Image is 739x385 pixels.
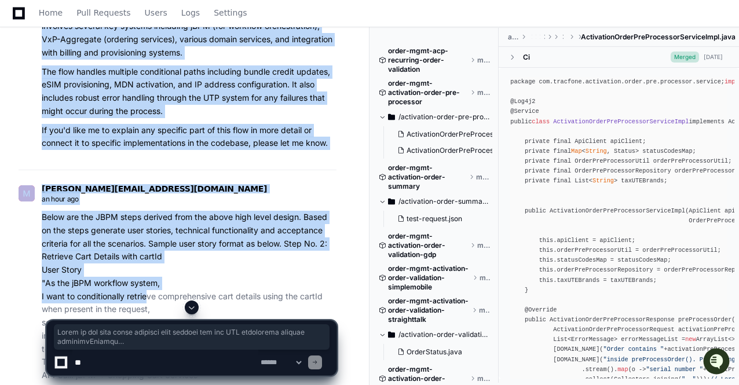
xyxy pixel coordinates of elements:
span: ActivationOrderPreProcessorServiceImpl.java [407,146,559,155]
button: ActivationOrderPreProcessorServiceImpl.java [393,142,492,159]
span: [PERSON_NAME][EMAIL_ADDRESS][DOMAIN_NAME] [42,184,267,193]
div: Start new chat [39,86,190,98]
span: /activation-order-summary/src/test/resources [398,197,490,206]
span: order-mgmt-activation-order-validation-simplemobile [388,264,470,292]
span: Users [145,9,167,16]
span: class [532,118,550,125]
button: Start new chat [197,90,211,104]
span: Pull Requests [76,9,130,16]
span: String [592,177,614,184]
span: master [476,173,490,182]
span: String [586,148,607,155]
span: master [477,241,490,250]
span: order-mgmt-activation-order-validation-gdp [388,232,468,259]
button: /activation-order-pre-processor/src/main/java/com/tracfone/activation/order/pre/processor/service [379,108,490,126]
img: PlayerZero [12,12,35,35]
svg: Directory [388,195,395,208]
span: an hour ago [42,195,79,203]
span: ActivationOrderPreProcessorService.java [407,130,545,139]
div: We're offline, but we'll be back soon! [39,98,168,107]
div: Ci [523,53,530,62]
div: Welcome [12,46,211,65]
iframe: Open customer support [702,347,733,378]
img: 1756235613930-3d25f9e4-fa56-45dd-b3ad-e072dfbd1548 [12,86,32,107]
div: [DATE] [704,53,723,61]
p: If you'd like me to explain any specific part of this flow in more detail or connect it to specif... [42,124,336,151]
span: activation-order-pre-processor [508,32,519,42]
button: test-request.json [393,211,483,227]
span: Merged [671,52,699,63]
span: order-mgmt-activation-order-summary [388,163,467,191]
span: Settings [214,9,247,16]
span: Logs [181,9,200,16]
img: ACg8ocJxB6Qotfq9X6UxHcpwQrfJ5_FUprypAWFHeBVVCQO0igKTnQ=s96-c [19,185,35,201]
a: Powered byPylon [82,121,140,130]
span: ActivationOrderPreProcessorServiceImpl.java [581,32,736,42]
span: ActivationOrderPreProcessorServiceImpl [553,118,689,125]
span: master [477,56,490,65]
span: Home [39,9,63,16]
span: master [480,273,491,283]
span: Lorem ip dol sita conse adipisci elit seddoei tem inc UTL etdolorema aliquae adminimvEniamqu Nost... [57,328,326,346]
span: master [477,88,490,97]
span: order-mgmt-acp-recurring-order-validation [388,46,468,74]
span: order-mgmt-activation-order-pre-processor [388,79,468,107]
span: Pylon [115,122,140,130]
span: order-mgmt-activation-order-validation-straighttalk [388,296,470,324]
button: /activation-order-summary/src/test/resources [379,192,490,211]
button: ActivationOrderPreProcessorService.java [393,126,492,142]
svg: Directory [388,110,395,124]
span: /activation-order-pre-processor/src/main/java/com/tracfone/activation/order/pre/processor/service [398,112,490,122]
span: Map [571,148,581,155]
p: The flow handles multiple conditional paths including bundle credit updates, eSIM provisioning, M... [42,65,336,118]
span: test-request.json [407,214,462,223]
